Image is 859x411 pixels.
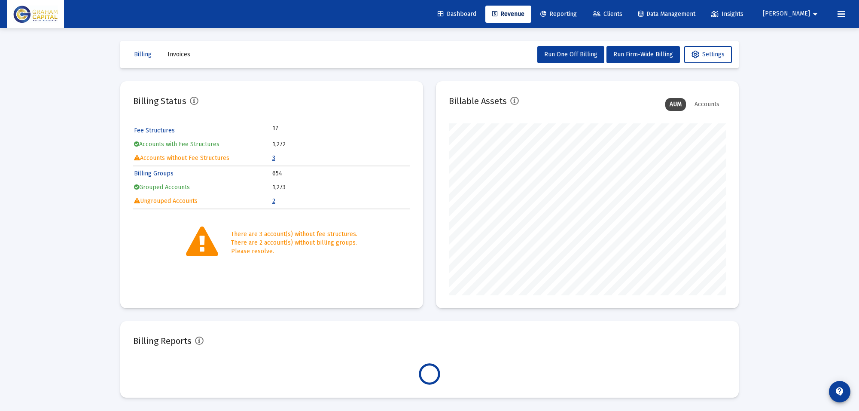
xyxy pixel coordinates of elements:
span: Clients [593,10,622,18]
td: Accounts without Fee Structures [134,152,271,165]
a: 2 [272,197,275,205]
span: Insights [711,10,743,18]
span: Run One Off Billing [544,51,597,58]
h2: Billable Assets [449,94,507,108]
span: Settings [691,51,725,58]
td: 654 [272,167,410,180]
div: Accounts [690,98,724,111]
a: Clients [586,6,629,23]
span: Reporting [540,10,577,18]
span: Billing [134,51,152,58]
div: AUM [665,98,686,111]
a: Billing Groups [134,170,174,177]
td: 1,273 [272,181,410,194]
td: 17 [272,124,341,133]
h2: Billing Status [133,94,186,108]
a: Insights [704,6,750,23]
button: Run Firm-Wide Billing [606,46,680,63]
span: Data Management [638,10,695,18]
td: Ungrouped Accounts [134,195,271,208]
h2: Billing Reports [133,334,192,348]
div: There are 2 account(s) without billing groups. [231,239,357,247]
span: Revenue [492,10,524,18]
span: Invoices [168,51,190,58]
span: Dashboard [438,10,476,18]
img: Dashboard [13,6,58,23]
span: Run Firm-Wide Billing [613,51,673,58]
mat-icon: contact_support [835,386,845,397]
button: [PERSON_NAME] [752,5,831,22]
span: [PERSON_NAME] [763,10,810,18]
td: Accounts with Fee Structures [134,138,271,151]
button: Invoices [161,46,197,63]
td: 1,272 [272,138,410,151]
button: Billing [127,46,158,63]
a: 3 [272,154,275,162]
button: Run One Off Billing [537,46,604,63]
a: Revenue [485,6,531,23]
a: Reporting [533,6,584,23]
div: Please resolve. [231,247,357,256]
a: Dashboard [431,6,483,23]
div: There are 3 account(s) without fee structures. [231,230,357,239]
a: Fee Structures [134,127,175,134]
td: Grouped Accounts [134,181,271,194]
button: Settings [684,46,732,63]
a: Data Management [631,6,702,23]
mat-icon: arrow_drop_down [810,6,820,23]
